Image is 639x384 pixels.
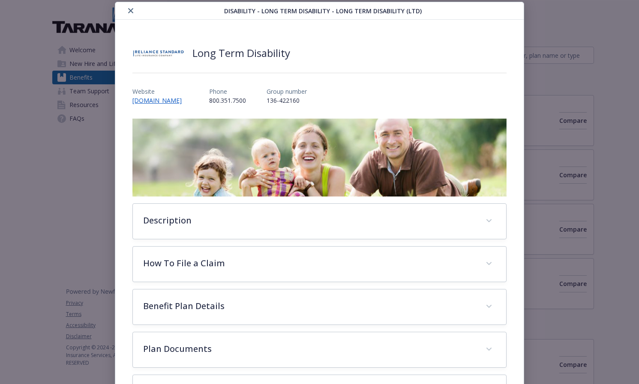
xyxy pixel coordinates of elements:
[209,87,246,96] p: Phone
[126,6,136,16] button: close
[133,204,506,239] div: Description
[143,300,475,313] p: Benefit Plan Details
[209,96,246,105] p: 800.351.7500
[143,214,475,227] p: Description
[143,342,475,355] p: Plan Documents
[224,6,422,15] span: Disability - Long Term Disability - Long Term Disability (LTD)
[267,96,307,105] p: 136-422160
[133,247,506,282] div: How To File a Claim
[192,45,290,61] h2: Long Term Disability
[132,96,189,104] a: [DOMAIN_NAME]
[133,332,506,367] div: Plan Documents
[133,289,506,324] div: Benefit Plan Details
[132,119,506,196] img: banner
[132,87,189,96] p: Website
[132,40,184,66] img: Reliance Standard Life Insurance Company
[143,257,475,270] p: How To File a Claim
[267,87,307,96] p: Group number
